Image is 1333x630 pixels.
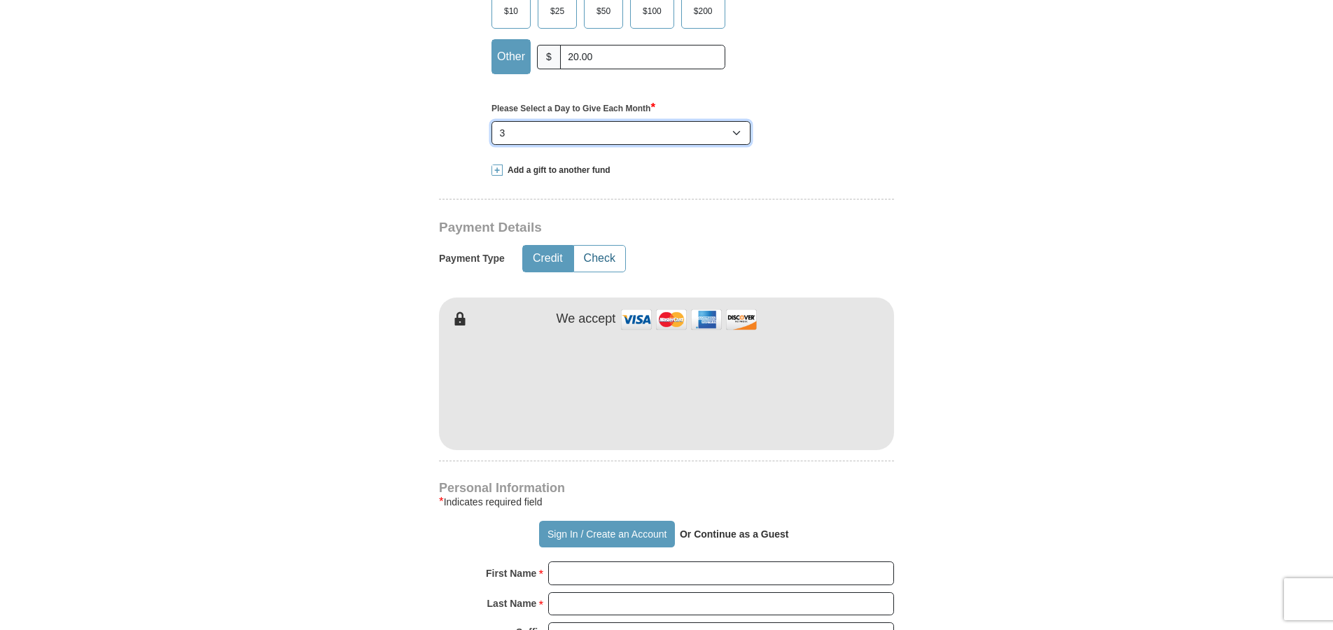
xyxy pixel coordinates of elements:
h5: Payment Type [439,253,505,265]
button: Sign In / Create an Account [539,521,674,547]
span: $100 [636,1,669,22]
span: $ [537,45,561,69]
input: Other Amount [560,45,725,69]
strong: Or Continue as a Guest [680,528,789,540]
h3: Payment Details [439,220,796,236]
span: $10 [497,1,525,22]
strong: Please Select a Day to Give Each Month [491,104,655,113]
div: Indicates required field [439,493,894,510]
label: Other [492,40,530,73]
span: $50 [589,1,617,22]
strong: Last Name [487,594,537,613]
h4: Personal Information [439,482,894,493]
h4: We accept [557,311,616,327]
span: $200 [687,1,720,22]
img: credit cards accepted [619,304,759,335]
button: Check [574,246,625,272]
strong: First Name [486,563,536,583]
span: Add a gift to another fund [503,164,610,176]
span: $25 [543,1,571,22]
button: Credit [523,246,573,272]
